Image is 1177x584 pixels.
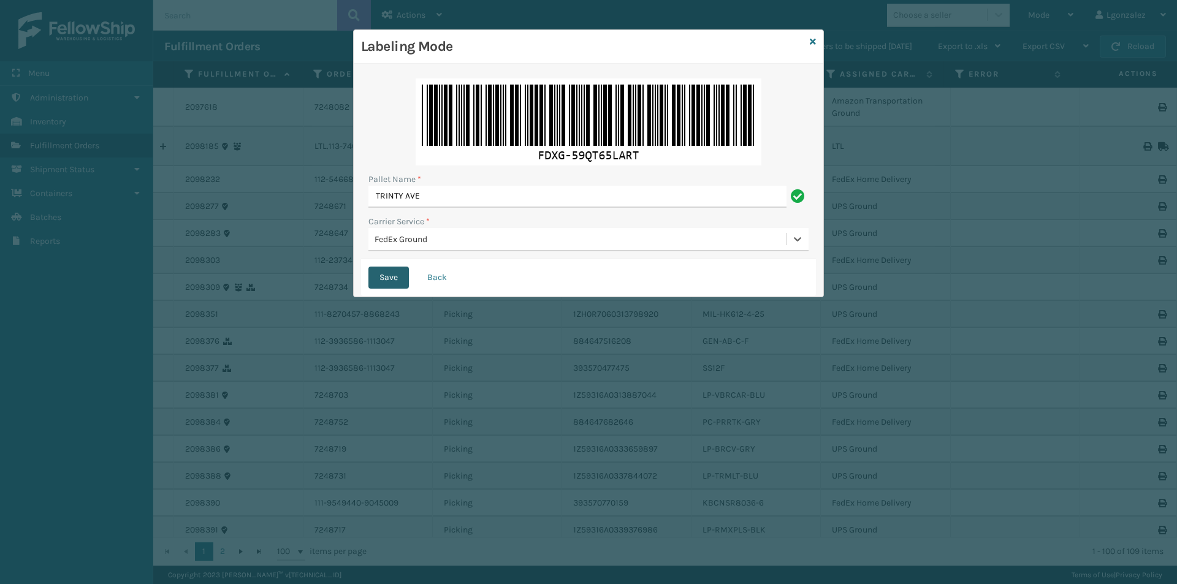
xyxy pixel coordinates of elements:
[361,37,805,56] h3: Labeling Mode
[375,233,787,246] div: FedEx Ground
[416,78,761,165] img: EAAAAGSURBVAMAjwmYW0mofuIAAAAASUVORK5CYII=
[368,215,430,228] label: Carrier Service
[416,267,458,289] button: Back
[368,267,409,289] button: Save
[368,173,421,186] label: Pallet Name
